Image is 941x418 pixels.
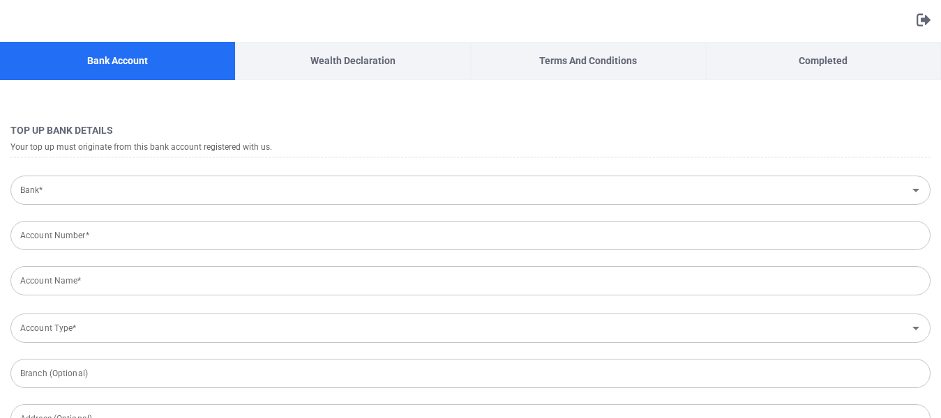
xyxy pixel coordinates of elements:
button: Open [906,180,926,200]
h5: Your top up must originate from this bank account registered with us. [10,141,931,153]
p: Terms and Conditions [539,53,637,68]
p: Bank Account [87,53,148,68]
button: Open [906,318,926,338]
p: Wealth Declaration [310,53,396,68]
h4: Top Up Bank Details [10,122,931,139]
p: Completed [799,53,848,68]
